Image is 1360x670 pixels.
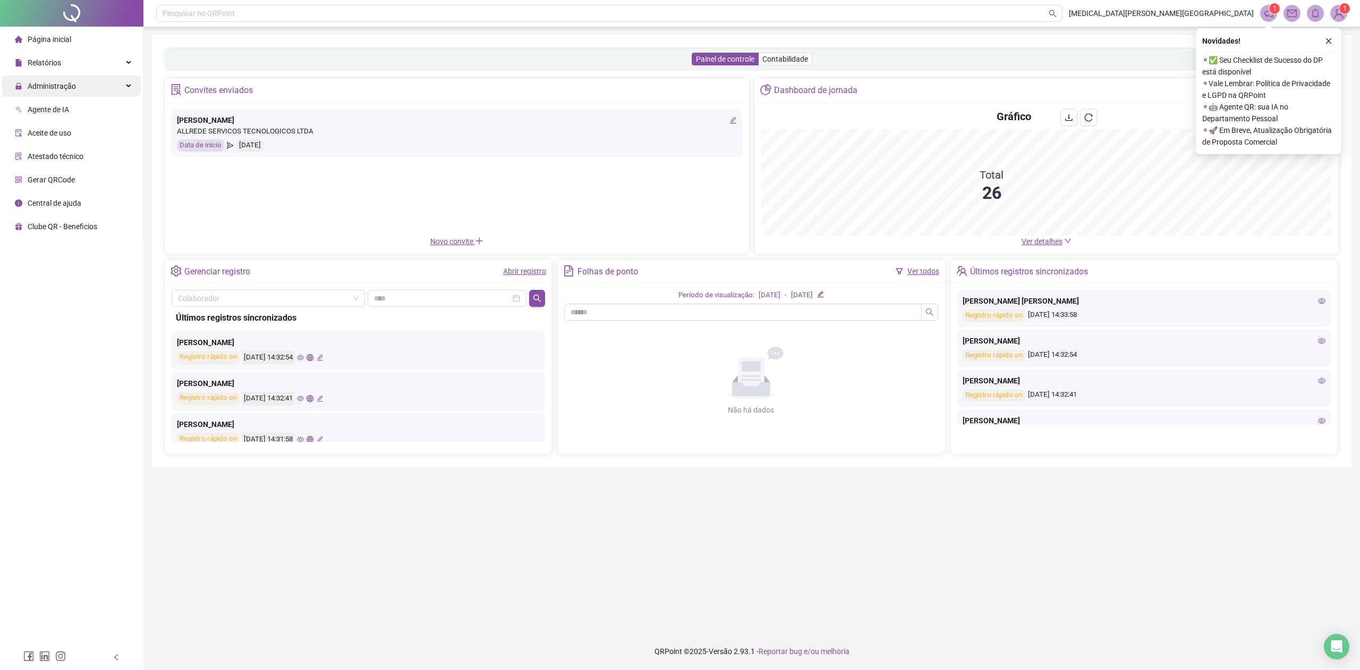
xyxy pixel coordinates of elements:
[785,290,787,301] div: -
[1202,124,1335,148] span: ⚬ 🚀 Em Breve, Atualização Obrigatória de Proposta Comercial
[307,436,313,443] span: global
[15,223,22,230] span: gift
[963,389,1025,401] div: Registro rápido on
[791,290,813,301] div: [DATE]
[1202,101,1335,124] span: ⚬ 🤖 Agente QR: sua IA no Departamento Pessoal
[1022,237,1072,246] a: Ver detalhes down
[242,392,294,405] div: [DATE] 14:32:41
[177,114,737,126] div: [PERSON_NAME]
[760,84,771,95] span: pie-chart
[1264,9,1273,18] span: notification
[28,58,61,67] span: Relatórios
[963,309,1325,322] div: [DATE] 14:33:58
[143,633,1360,670] footer: QRPoint © 2025 - 2.93.1 -
[15,199,22,207] span: info-circle
[177,139,224,152] div: Data de início
[28,175,75,184] span: Gerar QRCode
[709,647,732,656] span: Versão
[242,433,294,446] div: [DATE] 14:31:58
[475,237,483,245] span: plus
[28,222,97,231] span: Clube QR - Beneficios
[1325,37,1332,45] span: close
[1318,417,1325,424] span: eye
[28,35,71,44] span: Página inicial
[184,81,253,99] div: Convites enviados
[15,36,22,43] span: home
[23,651,34,661] span: facebook
[1318,297,1325,305] span: eye
[1069,7,1254,19] span: [MEDICAL_DATA][PERSON_NAME][GEOGRAPHIC_DATA]
[297,436,304,443] span: eye
[1339,3,1350,14] sup: Atualize o seu contato no menu Meus Dados
[307,395,313,402] span: global
[113,654,120,661] span: left
[970,263,1088,281] div: Últimos registros sincronizados
[963,349,1325,362] div: [DATE] 14:32:54
[317,354,324,361] span: edit
[1287,9,1297,18] span: mail
[15,153,22,160] span: solution
[39,651,50,661] span: linkedin
[177,418,540,430] div: [PERSON_NAME]
[28,199,81,207] span: Central de ajuda
[907,267,939,275] a: Ver todos
[15,59,22,66] span: file
[762,55,808,63] span: Contabilidade
[28,82,76,90] span: Administração
[678,290,754,301] div: Período de visualização:
[774,81,857,99] div: Dashboard de jornada
[817,291,824,298] span: edit
[533,294,541,303] span: search
[177,433,240,446] div: Registro rápido on
[1318,337,1325,345] span: eye
[15,129,22,137] span: audit
[925,308,934,316] span: search
[28,129,71,137] span: Aceite de uso
[176,311,541,324] div: Últimos registros sincronizados
[1324,634,1349,659] div: Open Intercom Messenger
[759,647,849,656] span: Reportar bug e/ou melhoria
[177,378,540,389] div: [PERSON_NAME]
[963,375,1325,387] div: [PERSON_NAME]
[1065,113,1073,122] span: download
[1311,9,1320,18] span: bell
[696,55,754,63] span: Painel de controle
[963,309,1025,322] div: Registro rápido on
[177,126,737,137] div: ALLREDE SERVICOS TECNOLOGICOS LTDA
[896,267,903,275] span: filter
[963,295,1325,307] div: [PERSON_NAME] [PERSON_NAME]
[317,395,324,402] span: edit
[1202,78,1335,101] span: ⚬ Vale Lembrar: Política de Privacidade e LGPD na QRPoint
[177,351,240,364] div: Registro rápido on
[963,389,1325,401] div: [DATE] 14:32:41
[503,267,546,275] a: Abrir registro
[297,395,304,402] span: eye
[956,265,967,277] span: team
[171,265,182,277] span: setting
[1049,10,1057,18] span: search
[1269,3,1280,14] sup: 1
[297,354,304,361] span: eye
[1084,113,1093,122] span: reload
[1022,237,1062,246] span: Ver detalhes
[577,263,638,281] div: Folhas de ponto
[242,351,294,364] div: [DATE] 14:32:54
[28,152,83,161] span: Atestado técnico
[1343,5,1347,12] span: 1
[1064,237,1072,245] span: down
[963,335,1325,347] div: [PERSON_NAME]
[563,265,574,277] span: file-text
[702,404,800,416] div: Não há dados
[1273,5,1277,12] span: 1
[430,237,483,246] span: Novo convite
[1202,54,1335,78] span: ⚬ ✅ Seu Checklist de Sucesso do DP está disponível
[1318,377,1325,384] span: eye
[236,139,263,152] div: [DATE]
[15,176,22,183] span: qrcode
[1331,5,1347,21] img: 86630
[963,349,1025,362] div: Registro rápido on
[171,84,182,95] span: solution
[177,337,540,348] div: [PERSON_NAME]
[177,392,240,405] div: Registro rápido on
[963,415,1325,426] div: [PERSON_NAME]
